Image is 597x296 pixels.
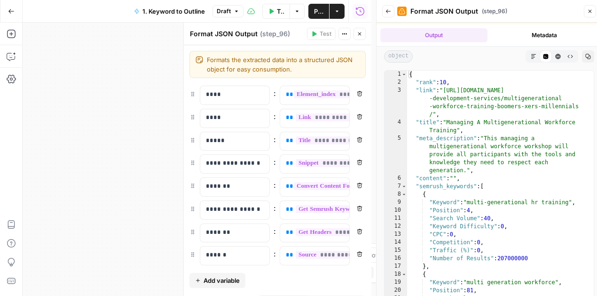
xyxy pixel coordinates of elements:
[274,88,276,99] span: :
[385,87,407,119] div: 3
[385,135,407,175] div: 5
[277,7,284,16] span: Test Workflow
[385,175,407,183] div: 6
[274,134,276,145] span: :
[385,287,407,295] div: 20
[385,207,407,215] div: 10
[274,248,276,259] span: :
[128,4,211,19] button: 1. Keyword to Outline
[142,7,205,16] span: 1. Keyword to Outline
[385,191,407,199] div: 8
[217,7,231,16] span: Draft
[204,276,240,285] span: Add variable
[274,111,276,122] span: :
[212,5,244,17] button: Draft
[274,202,276,214] span: :
[385,255,407,263] div: 16
[385,279,407,287] div: 19
[385,271,407,279] div: 18
[385,215,407,223] div: 11
[385,223,407,231] div: 12
[385,119,407,135] div: 4
[307,28,336,40] button: Test
[410,7,478,16] span: Format JSON Output
[385,247,407,255] div: 15
[385,199,407,207] div: 9
[385,263,407,271] div: 17
[401,271,407,279] span: Toggle code folding, rows 18 through 27
[401,183,407,191] span: Toggle code folding, rows 7 through 68
[482,7,507,16] span: ( step_96 )
[274,225,276,237] span: :
[380,28,487,42] button: Output
[384,50,413,63] span: object
[274,179,276,191] span: :
[308,4,329,19] button: Publish
[262,4,290,19] button: Test Workflow
[385,71,407,79] div: 1
[260,29,290,39] span: ( step_96 )
[401,191,407,199] span: Toggle code folding, rows 8 through 17
[314,7,323,16] span: Publish
[385,231,407,239] div: 13
[320,30,331,38] span: Test
[190,29,258,39] textarea: Format JSON Output
[274,156,276,168] span: :
[385,183,407,191] div: 7
[385,79,407,87] div: 2
[385,239,407,247] div: 14
[189,273,245,288] button: Add variable
[401,71,407,79] span: Toggle code folding, rows 1 through 73
[207,55,360,74] textarea: Formats the extracted data into a structured JSON object for easy consumption.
